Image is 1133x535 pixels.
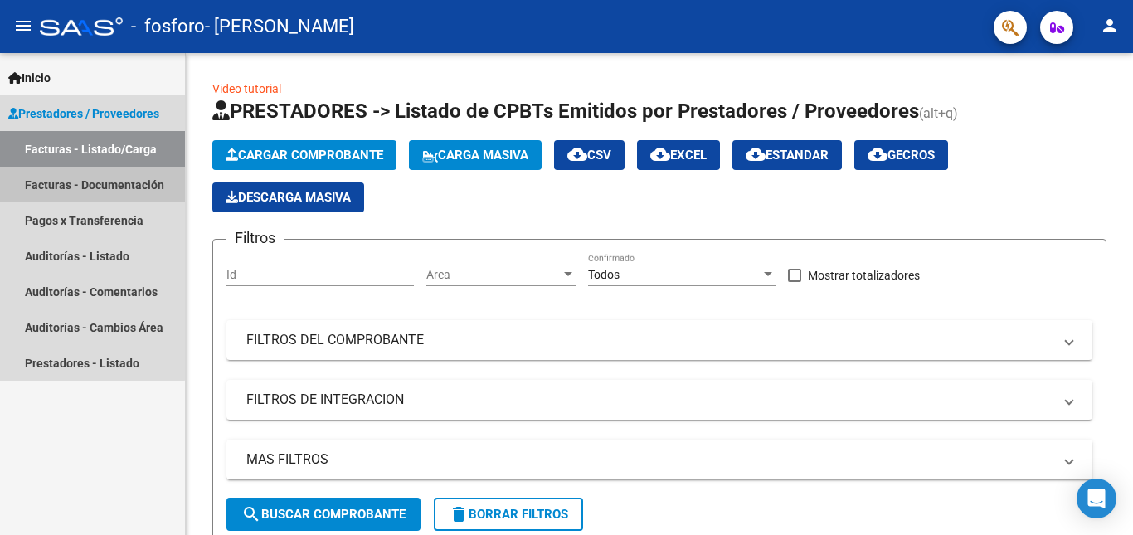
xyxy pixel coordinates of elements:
button: Cargar Comprobante [212,140,396,170]
h3: Filtros [226,226,284,250]
span: (alt+q) [919,105,958,121]
mat-panel-title: FILTROS DE INTEGRACION [246,391,1053,409]
span: Mostrar totalizadores [808,265,920,285]
button: Buscar Comprobante [226,498,421,531]
span: Inicio [8,69,51,87]
button: EXCEL [637,140,720,170]
button: Estandar [732,140,842,170]
span: - [PERSON_NAME] [205,8,354,45]
span: Descarga Masiva [226,190,351,205]
button: Carga Masiva [409,140,542,170]
span: Borrar Filtros [449,507,568,522]
button: Gecros [854,140,948,170]
mat-icon: cloud_download [746,144,766,164]
mat-icon: delete [449,504,469,524]
mat-icon: person [1100,16,1120,36]
mat-expansion-panel-header: FILTROS DEL COMPROBANTE [226,320,1092,360]
mat-expansion-panel-header: FILTROS DE INTEGRACION [226,380,1092,420]
span: Estandar [746,148,829,163]
mat-icon: cloud_download [650,144,670,164]
a: Video tutorial [212,82,281,95]
mat-panel-title: FILTROS DEL COMPROBANTE [246,331,1053,349]
app-download-masive: Descarga masiva de comprobantes (adjuntos) [212,182,364,212]
span: Prestadores / Proveedores [8,105,159,123]
button: Borrar Filtros [434,498,583,531]
mat-icon: menu [13,16,33,36]
mat-icon: search [241,504,261,524]
button: Descarga Masiva [212,182,364,212]
span: Buscar Comprobante [241,507,406,522]
mat-expansion-panel-header: MAS FILTROS [226,440,1092,479]
span: Area [426,268,561,282]
mat-icon: cloud_download [567,144,587,164]
mat-panel-title: MAS FILTROS [246,450,1053,469]
span: PRESTADORES -> Listado de CPBTs Emitidos por Prestadores / Proveedores [212,100,919,123]
span: Todos [588,268,620,281]
span: EXCEL [650,148,707,163]
span: Gecros [868,148,935,163]
span: - fosforo [131,8,205,45]
span: Cargar Comprobante [226,148,383,163]
span: Carga Masiva [422,148,528,163]
button: CSV [554,140,625,170]
mat-icon: cloud_download [868,144,887,164]
div: Open Intercom Messenger [1077,479,1116,518]
span: CSV [567,148,611,163]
